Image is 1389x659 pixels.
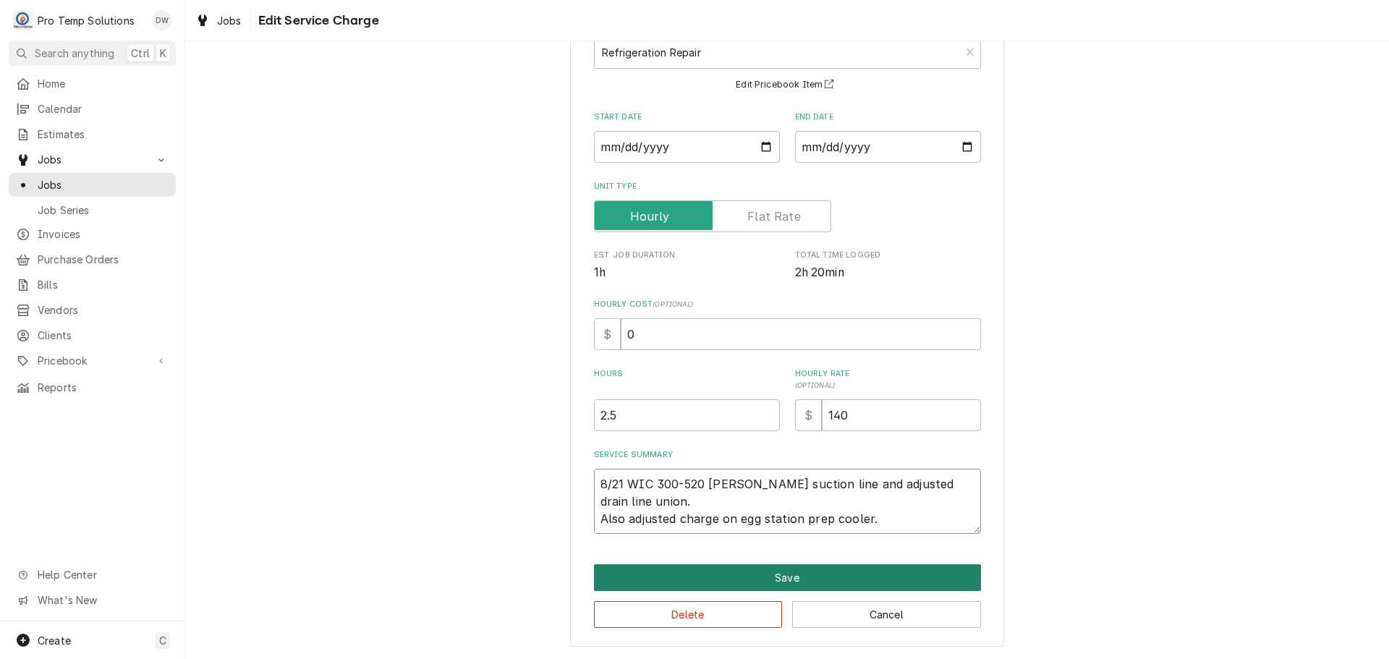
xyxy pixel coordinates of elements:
button: Cancel [792,601,981,628]
span: Total Time Logged [795,250,981,261]
input: yyyy-mm-dd [594,131,780,163]
div: Pro Temp Solutions [38,13,135,28]
a: Bills [9,273,176,297]
span: Bills [38,277,169,292]
a: Vendors [9,298,176,322]
a: Jobs [9,173,176,197]
span: Est. Job Duration [594,264,780,281]
span: Ctrl [131,46,150,61]
span: What's New [38,592,167,608]
div: Service Summary [594,449,981,534]
div: $ [795,399,822,431]
span: Help Center [38,567,167,582]
div: DW [152,10,172,30]
span: Search anything [35,46,114,61]
label: Hourly Cost [594,299,981,310]
span: ( optional ) [653,300,693,308]
span: K [160,46,166,61]
span: 2h 20min [795,265,844,279]
div: Unit Type [594,181,981,232]
div: Total Time Logged [795,250,981,281]
span: Jobs [38,152,147,167]
a: Clients [9,323,176,347]
a: Purchase Orders [9,247,176,271]
button: Delete [594,601,783,628]
span: Invoices [38,226,169,242]
button: Save [594,564,981,591]
div: Button Group [594,564,981,628]
span: C [159,633,166,648]
span: Jobs [38,177,169,192]
span: 1h [594,265,606,279]
div: Button Group Row [594,564,981,591]
span: ( optional ) [795,381,836,389]
button: Edit Pricebook Item [734,76,841,94]
span: Vendors [38,302,169,318]
div: Dana Williams's Avatar [152,10,172,30]
label: Start Date [594,111,780,123]
div: [object Object] [594,368,780,431]
span: Purchase Orders [38,252,169,267]
div: End Date [795,111,981,163]
span: Pricebook [38,353,147,368]
textarea: 8/21 WIC 300-520 [PERSON_NAME] suction line and adjusted drain line union. Also adjusted charge o... [594,469,981,534]
label: Hours [594,368,780,391]
span: Estimates [38,127,169,142]
div: $ [594,318,621,350]
a: Go to Help Center [9,563,176,587]
a: Reports [9,375,176,399]
label: Unit Type [594,181,981,192]
a: Home [9,72,176,95]
div: P [13,10,33,30]
span: Home [38,76,169,91]
div: Short Description [594,22,981,93]
div: Pro Temp Solutions's Avatar [13,10,33,30]
button: Search anythingCtrlK [9,41,176,66]
a: Invoices [9,222,176,246]
input: yyyy-mm-dd [795,131,981,163]
a: Go to Pricebook [9,349,176,373]
span: Total Time Logged [795,264,981,281]
label: Service Summary [594,449,981,461]
div: Start Date [594,111,780,163]
span: Clients [38,328,169,343]
span: Est. Job Duration [594,250,780,261]
a: Calendar [9,97,176,121]
span: Reports [38,380,169,395]
a: Estimates [9,122,176,146]
label: Hourly Rate [795,368,981,391]
a: Jobs [190,9,247,33]
span: Job Series [38,203,169,218]
div: Est. Job Duration [594,250,780,281]
div: Button Group Row [594,591,981,628]
a: Go to Jobs [9,148,176,171]
div: Hourly Cost [594,299,981,350]
a: Job Series [9,198,176,222]
label: End Date [795,111,981,123]
div: [object Object] [795,368,981,431]
a: Go to What's New [9,588,176,612]
span: Create [38,634,71,647]
span: Jobs [217,13,242,28]
span: Calendar [38,101,169,116]
span: Edit Service Charge [254,11,379,30]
